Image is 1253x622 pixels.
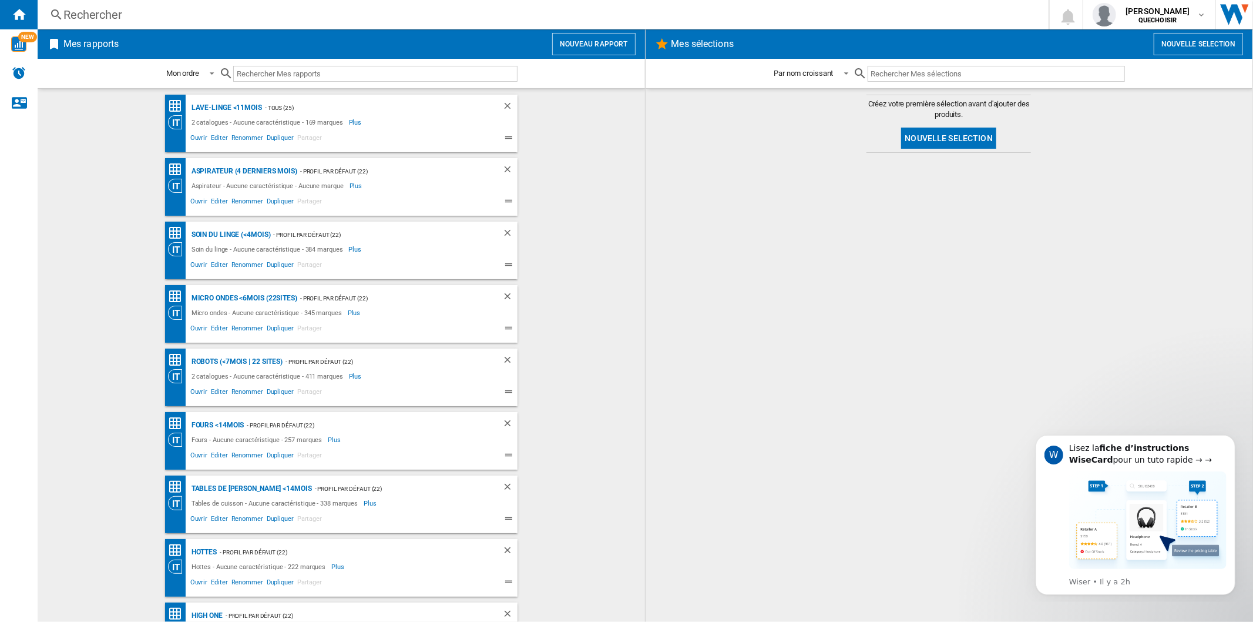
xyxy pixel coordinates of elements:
span: Renommer [230,132,265,146]
span: Ouvrir [189,132,209,146]
div: Classement des prix [168,99,189,113]
div: Supprimer [502,481,518,496]
div: Classement des prix [168,353,189,367]
div: 2 catalogues - Aucune caractéristique - 169 marques [189,115,349,129]
span: Dupliquer [265,259,295,273]
span: Ouvrir [189,386,209,400]
div: Classement des prix [168,162,189,177]
div: - Profil par défaut (22) [297,291,479,306]
div: - TOUS (25) [262,101,479,115]
span: Renommer [230,259,265,273]
input: Rechercher Mes sélections [868,66,1126,82]
span: Dupliquer [265,513,295,527]
div: Vision Catégorie [168,242,189,256]
span: Ouvrir [189,513,209,527]
span: Plus [328,433,342,447]
span: Editer [209,259,229,273]
span: Partager [295,386,324,400]
span: Dupliquer [265,450,295,464]
div: - Profil par défaut (22) [283,355,479,369]
div: Tables de [PERSON_NAME] <14mois [189,481,312,496]
div: Classement des prix [168,416,189,431]
span: Plus [349,242,364,256]
div: Supprimer [502,418,518,433]
span: Dupliquer [265,196,295,210]
span: Ouvrir [189,450,209,464]
span: Partager [295,132,324,146]
img: alerts-logo.svg [12,66,26,80]
div: - Profil par défaut (22) [312,481,479,496]
div: Micro ondes - Aucune caractéristique - 345 marques [189,306,348,320]
button: Nouvelle selection [901,128,996,149]
div: - Profil par défaut (22) [217,545,479,560]
div: Classement des prix [168,480,189,494]
div: Soin du linge (<4mois) [189,228,271,242]
img: profile.jpg [1093,3,1116,26]
div: Micro ondes <6mois (22sites) [189,291,297,306]
div: Vision Catégorie [168,560,189,574]
span: Dupliquer [265,577,295,591]
span: Ouvrir [189,577,209,591]
span: Plus [349,115,364,129]
div: Vision Catégorie [168,115,189,129]
div: Hottes [189,545,217,560]
span: Editer [209,323,229,337]
span: Partager [295,259,324,273]
div: Vision Catégorie [168,433,189,447]
div: Vision Catégorie [168,306,189,320]
div: Soin du linge - Aucune caractéristique - 384 marques [189,242,349,256]
div: Tables de cuisson - Aucune caractéristique - 338 marques [189,496,364,510]
div: Classement des prix [168,226,189,240]
span: Plus [348,306,362,320]
div: Lave-linge <11mois [189,101,262,115]
h2: Mes sélections [669,33,736,55]
div: Supprimer [502,164,518,179]
span: Plus [364,496,378,510]
span: Partager [295,450,324,464]
div: Supprimer [502,545,518,560]
span: Editer [209,450,229,464]
span: Dupliquer [265,386,295,400]
span: Renommer [230,196,265,210]
div: - Profil par défaut (22) [244,418,478,433]
span: Editer [209,386,229,400]
div: Rechercher [63,6,1018,23]
div: 2 catalogues - Aucune caractéristique - 411 marques [189,369,349,383]
span: Renommer [230,323,265,337]
span: Ouvrir [189,259,209,273]
div: Aspirateur - Aucune caractéristique - Aucune marque [189,179,350,193]
div: Classement des prix [168,543,189,558]
button: Nouveau rapport [552,33,636,55]
span: Partager [295,323,324,337]
span: Créez votre première sélection avant d'ajouter des produits. [866,99,1031,120]
span: Partager [295,513,324,527]
span: Editer [209,132,229,146]
span: Renommer [230,386,265,400]
div: Supprimer [502,291,518,306]
div: Hottes - Aucune caractéristique - 222 marques [189,560,332,574]
span: Partager [295,577,324,591]
div: Fours - Aucune caractéristique - 257 marques [189,433,328,447]
div: - Profil par défaut (22) [271,228,479,242]
div: Supprimer [502,355,518,369]
span: Renommer [230,513,265,527]
span: Renommer [230,450,265,464]
span: [PERSON_NAME] [1126,5,1190,17]
span: Editer [209,577,229,591]
span: Partager [295,196,324,210]
div: Supprimer [502,101,518,115]
div: Fours <14mois [189,418,244,433]
b: QUECHOISIR [1138,16,1177,24]
span: Editer [209,196,229,210]
span: Plus [350,179,364,193]
span: Ouvrir [189,323,209,337]
button: Nouvelle selection [1154,33,1243,55]
div: Vision Catégorie [168,496,189,510]
span: Dupliquer [265,132,295,146]
div: Aspirateur (4 derniers mois) [189,164,297,179]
